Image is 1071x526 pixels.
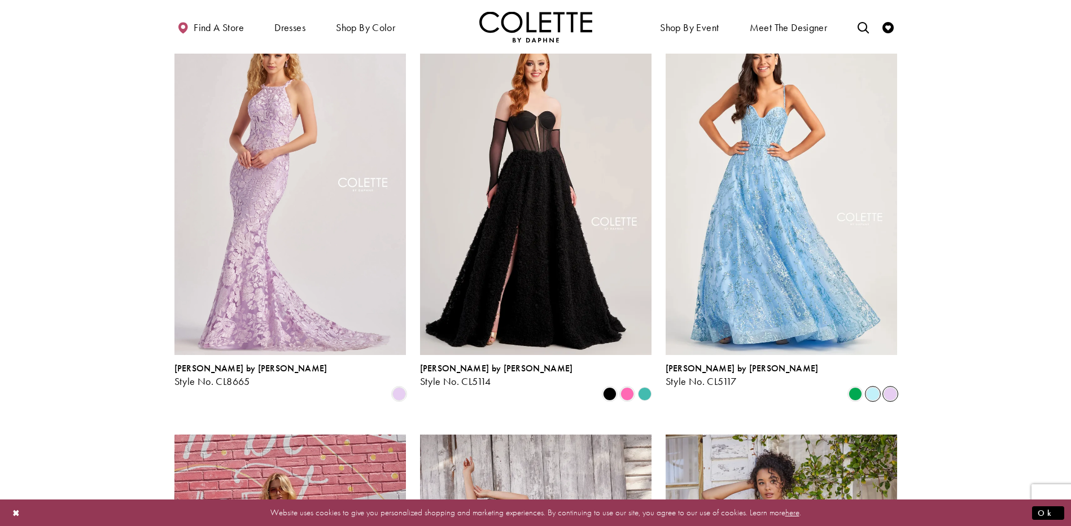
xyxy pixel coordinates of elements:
[420,375,491,388] span: Style No. CL5114
[479,11,592,42] a: Visit Home Page
[420,363,573,387] div: Colette by Daphne Style No. CL5114
[336,22,395,33] span: Shop by color
[866,387,880,401] i: Light Blue
[638,387,652,401] i: Turquoise
[620,387,634,401] i: Pink
[174,18,406,354] a: Visit Colette by Daphne Style No. CL8665 Page
[392,387,406,401] i: Lilac
[603,387,617,401] i: Black
[666,362,819,374] span: [PERSON_NAME] by [PERSON_NAME]
[174,363,327,387] div: Colette by Daphne Style No. CL8665
[174,362,327,374] span: [PERSON_NAME] by [PERSON_NAME]
[855,11,872,42] a: Toggle search
[81,505,990,520] p: Website uses cookies to give you personalized shopping and marketing experiences. By continuing t...
[880,11,897,42] a: Check Wishlist
[666,363,819,387] div: Colette by Daphne Style No. CL5117
[849,387,862,401] i: Emerald
[420,362,573,374] span: [PERSON_NAME] by [PERSON_NAME]
[7,503,26,523] button: Close Dialog
[785,507,799,518] a: here
[174,375,250,388] span: Style No. CL8665
[666,375,737,388] span: Style No. CL5117
[750,22,828,33] span: Meet the designer
[747,11,830,42] a: Meet the designer
[272,11,308,42] span: Dresses
[479,11,592,42] img: Colette by Daphne
[333,11,398,42] span: Shop by color
[174,11,247,42] a: Find a store
[657,11,722,42] span: Shop By Event
[1032,506,1064,520] button: Submit Dialog
[660,22,719,33] span: Shop By Event
[666,18,897,354] a: Visit Colette by Daphne Style No. CL5117 Page
[194,22,244,33] span: Find a store
[274,22,305,33] span: Dresses
[420,18,652,354] a: Visit Colette by Daphne Style No. CL5114 Page
[884,387,897,401] i: Lilac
